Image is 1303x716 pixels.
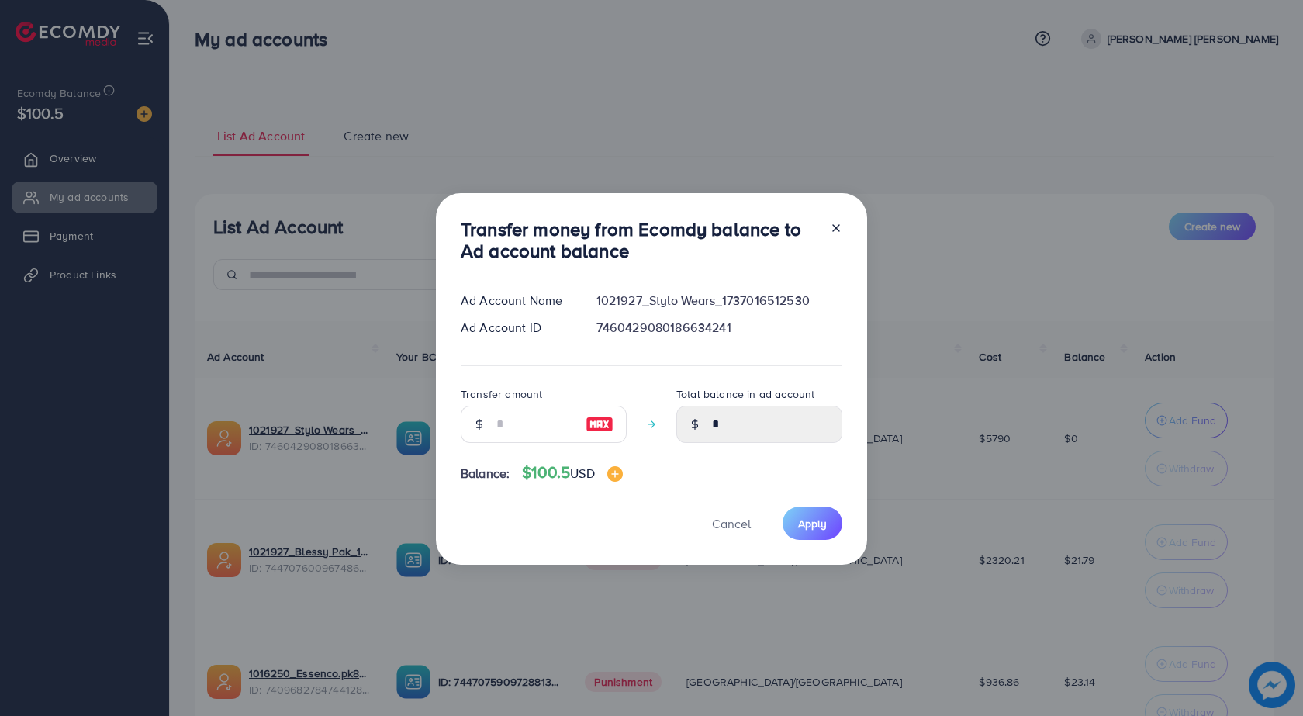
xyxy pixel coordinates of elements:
[712,515,751,532] span: Cancel
[448,292,584,310] div: Ad Account Name
[584,292,855,310] div: 1021927_Stylo Wears_1737016512530
[693,507,770,540] button: Cancel
[461,218,817,263] h3: Transfer money from Ecomdy balance to Ad account balance
[570,465,594,482] span: USD
[586,415,613,434] img: image
[798,516,827,531] span: Apply
[584,319,855,337] div: 7460429080186634241
[676,386,814,402] label: Total balance in ad account
[783,507,842,540] button: Apply
[461,465,510,483] span: Balance:
[461,386,542,402] label: Transfer amount
[607,466,623,482] img: image
[448,319,584,337] div: Ad Account ID
[522,463,622,483] h4: $100.5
